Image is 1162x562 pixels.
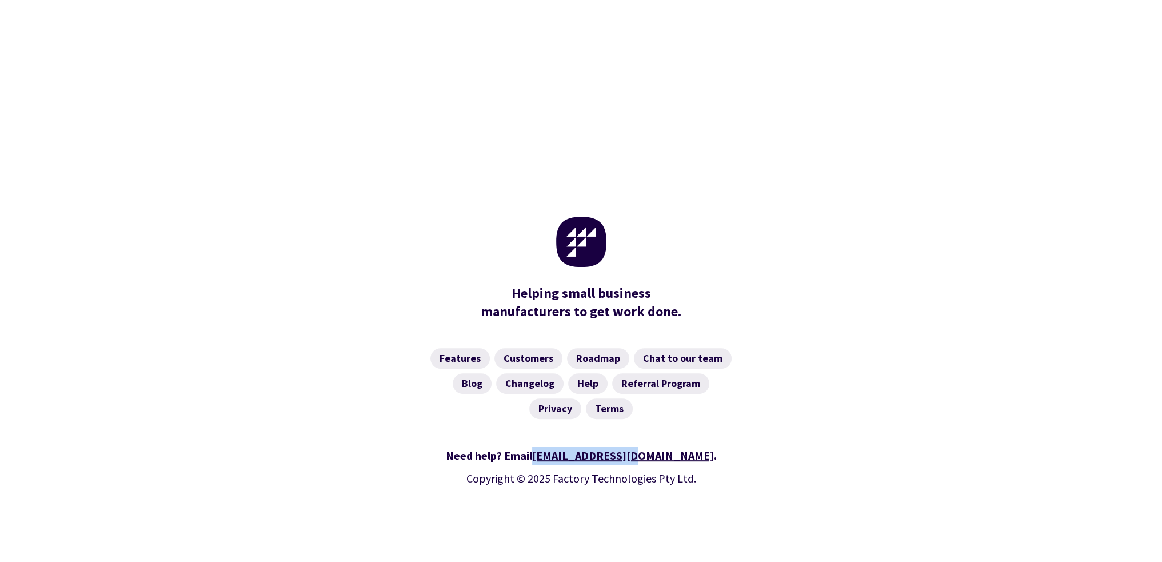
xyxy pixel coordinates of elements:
iframe: Chat Widget [972,439,1162,562]
a: Changelog [496,373,564,394]
div: manufacturers to get work done. [476,284,687,321]
a: [EMAIL_ADDRESS][DOMAIN_NAME] [532,448,714,463]
nav: Footer Navigation [252,348,911,419]
a: Help [568,373,608,394]
a: Customers [494,348,562,369]
mark: Helping small business [512,284,651,302]
a: Terms [586,398,633,419]
div: Need help? Email . [252,447,911,465]
p: Copyright © 2025 Factory Technologies Pty Ltd. [252,469,911,488]
a: Blog [453,373,492,394]
a: Referral Program [612,373,709,394]
a: Roadmap [567,348,629,369]
a: Chat to our team [634,348,732,369]
a: Features [430,348,490,369]
a: Privacy [529,398,581,419]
